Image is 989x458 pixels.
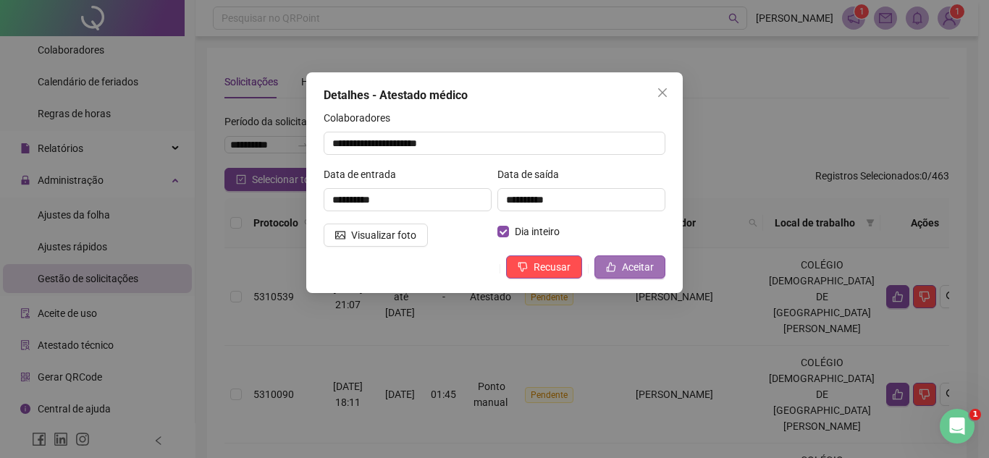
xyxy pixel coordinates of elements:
div: Detalhes - Atestado médico [324,87,665,104]
span: 1 [969,409,981,420]
span: dislike [518,262,528,272]
button: Recusar [506,255,582,279]
button: Visualizar foto [324,224,428,247]
span: Visualizar foto [351,227,416,243]
span: close [657,87,668,98]
span: picture [335,230,345,240]
iframe: Intercom live chat [940,409,975,444]
span: Recusar [534,259,571,275]
button: Aceitar [594,255,665,279]
label: Data de saída [497,166,568,182]
label: Colaboradores [324,110,400,126]
label: Data de entrada [324,166,405,182]
span: Dia inteiro [509,224,565,239]
span: Aceitar [622,259,654,275]
span: like [606,262,616,272]
button: Close [651,81,674,104]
